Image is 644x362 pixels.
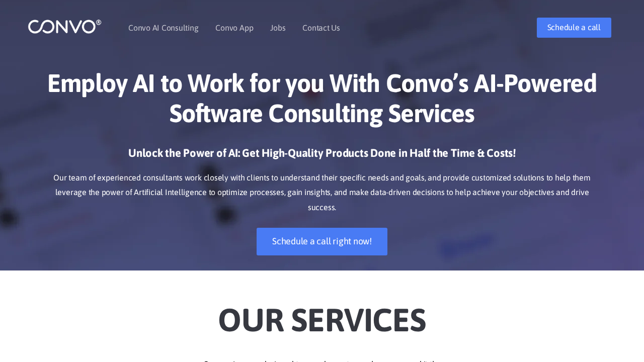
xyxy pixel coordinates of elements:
h1: Employ AI to Work for you With Convo’s AI-Powered Software Consulting Services [43,68,601,136]
h2: Our Services [43,286,601,342]
img: logo_1.png [28,19,102,34]
h3: Unlock the Power of AI: Get High-Quality Products Done in Half the Time & Costs! [43,146,601,168]
a: Schedule a call right now! [257,228,387,255]
a: Convo App [215,24,253,32]
a: Schedule a call [537,18,611,38]
a: Convo AI Consulting [128,24,198,32]
p: Our team of experienced consultants work closely with clients to understand their specific needs ... [43,170,601,216]
a: Jobs [270,24,285,32]
a: Contact Us [302,24,340,32]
